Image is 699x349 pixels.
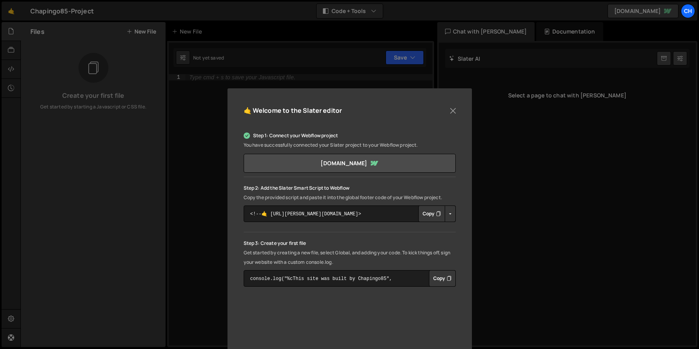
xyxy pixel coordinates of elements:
[244,239,456,248] p: Step 3: Create your first file
[244,131,456,140] p: Step 1: Connect your Webflow project
[418,205,445,222] button: Copy
[244,154,456,173] a: [DOMAIN_NAME]
[244,105,342,117] h5: 🤙 Welcome to the Slater editor
[244,205,456,222] textarea: <!--🤙 [URL][PERSON_NAME][DOMAIN_NAME]> <script>document.addEventListener("DOMContentLoaded", func...
[244,193,456,202] p: Copy the provided script and paste it into the global footer code of your Webflow project.
[681,4,695,18] a: Ch
[244,270,456,287] textarea: console.log("%cThis site was built by Chapingo85", "background:blue;color:#fff;padding: 8px;");
[244,183,456,193] p: Step 2: Add the Slater Smart Script to Webflow
[447,105,459,117] button: Close
[429,270,456,287] div: Button group with nested dropdown
[244,248,456,267] p: Get started by creating a new file, select Global, and adding your code. To kick things off, sign...
[244,140,456,150] p: You have successfully connected your Slater project to your Webflow project.
[429,270,456,287] button: Copy
[418,205,456,222] div: Button group with nested dropdown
